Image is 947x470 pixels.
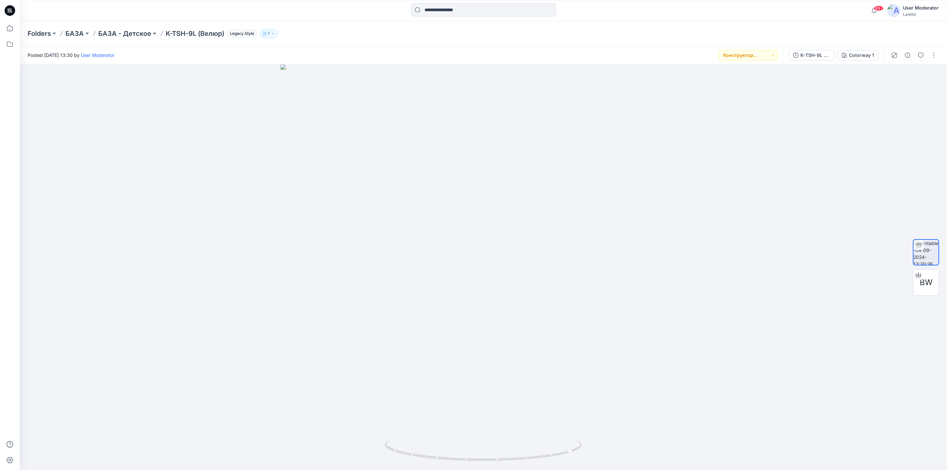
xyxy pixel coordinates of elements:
[849,52,874,59] div: Colorway 1
[913,240,938,265] img: turntable-04-09-2024-13:30:26
[902,50,913,61] button: Details
[28,29,51,38] a: Folders
[65,29,84,38] a: БАЗА
[98,29,151,38] a: БАЗА - Детское
[838,50,878,61] button: Colorway 1
[28,52,114,59] span: Posted [DATE] 13:30 by
[903,12,939,17] div: Laretto
[789,50,835,61] button: K-TSH-9L Лонгслив
[268,30,270,37] p: 1
[81,52,114,58] a: User Moderator
[800,52,831,59] div: K-TSH-9L Лонгслив
[903,4,939,12] div: User Moderator
[227,30,257,37] span: Legacy Style
[166,29,224,38] p: K-TSH-9L (Велюр)
[260,29,278,38] button: 1
[887,4,900,17] img: avatar
[874,6,884,11] span: 99+
[224,29,257,38] button: Legacy Style
[920,277,933,288] span: BW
